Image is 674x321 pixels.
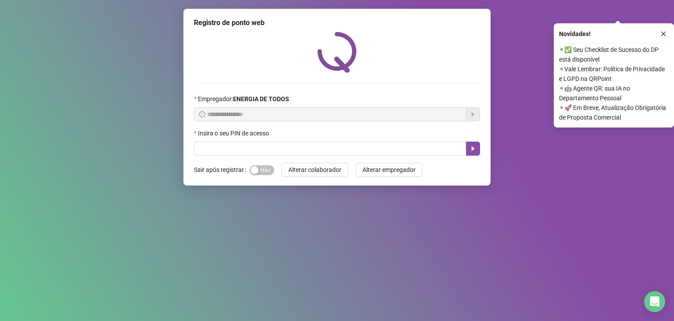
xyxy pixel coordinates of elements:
span: ⚬ Vale Lembrar: Política de Privacidade e LGPD na QRPoint [559,64,669,84]
span: Novidades ! [559,29,591,39]
img: QRPoint [317,32,357,73]
strong: ENERGIA DE TODOS [233,95,289,102]
button: Alterar empregador [355,163,423,177]
div: Open Intercom Messenger [644,291,665,312]
div: Registro de ponto web [194,18,480,28]
span: close [660,31,667,37]
span: Alterar colaborador [288,165,341,175]
span: ⚬ 🚀 Em Breve, Atualização Obrigatória de Proposta Comercial [559,103,669,122]
span: info-circle [199,111,205,117]
span: Empregador : [198,94,289,104]
button: Alterar colaborador [281,163,348,177]
span: caret-right [470,145,477,152]
label: Insira o seu PIN de acesso [194,128,275,138]
span: ⚬ ✅ Seu Checklist de Sucesso do DP está disponível [559,45,669,64]
span: Alterar empregador [362,165,416,175]
span: ⚬ 🤖 Agente QR: sua IA no Departamento Pessoal [559,84,669,103]
label: Sair após registrar [194,163,250,177]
